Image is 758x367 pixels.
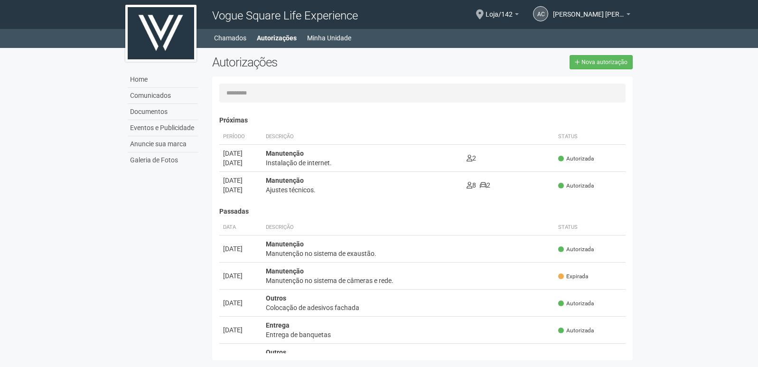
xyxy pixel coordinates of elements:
th: Período [219,129,262,145]
a: Galeria de Fotos [128,152,198,168]
div: [DATE] [223,325,258,335]
div: [DATE] [223,244,258,254]
h2: Autorizações [212,55,415,69]
div: [DATE] [223,176,258,185]
div: Instalação de internet. [266,158,459,168]
strong: Manutenção [266,177,304,184]
div: [DATE] [223,352,258,362]
div: Manutenção no sistema de câmeras e rede. [266,276,551,285]
h4: Próximas [219,117,626,124]
span: Autorizada [558,327,594,335]
th: Status [554,129,626,145]
a: [PERSON_NAME] [PERSON_NAME] [553,12,630,19]
span: 2 [480,181,490,189]
span: Autorizada [558,155,594,163]
a: Minha Unidade [307,31,351,45]
span: 8 [467,181,476,189]
span: Loja/142 [486,1,513,18]
span: 2 [467,154,476,162]
div: Ajustes técnicos. [266,185,459,195]
div: [DATE] [223,271,258,281]
a: Chamados [214,31,246,45]
img: logo.jpg [125,5,197,62]
span: Antonio Carlos Santos de Freitas [553,1,624,18]
span: Vogue Square Life Experience [212,9,358,22]
a: Autorizações [257,31,297,45]
div: [DATE] [223,185,258,195]
a: AC [533,6,548,21]
strong: Manutenção [266,150,304,157]
span: Expirada [558,273,588,281]
strong: Manutenção [266,267,304,275]
strong: Outros [266,348,286,356]
div: Manutenção no sistema de exaustão. [266,249,551,258]
span: Autorizada [558,300,594,308]
span: Autorizada [558,182,594,190]
h4: Passadas [219,208,626,215]
a: Documentos [128,104,198,120]
div: [DATE] [223,158,258,168]
a: Anuncie sua marca [128,136,198,152]
div: [DATE] [223,149,258,158]
div: Colocação de adesivos fachada [266,303,551,312]
a: Comunicados [128,88,198,104]
div: Entrega de banquetas [266,330,551,339]
th: Status [554,220,626,235]
span: Autorizada [558,245,594,254]
a: Nova autorização [570,55,633,69]
strong: Entrega [266,321,290,329]
th: Descrição [262,220,555,235]
strong: Manutenção [266,240,304,248]
a: Eventos e Publicidade [128,120,198,136]
a: Loja/142 [486,12,519,19]
div: [DATE] [223,298,258,308]
th: Data [219,220,262,235]
strong: Outros [266,294,286,302]
span: Nova autorização [581,59,627,66]
th: Descrição [262,129,463,145]
a: Home [128,72,198,88]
